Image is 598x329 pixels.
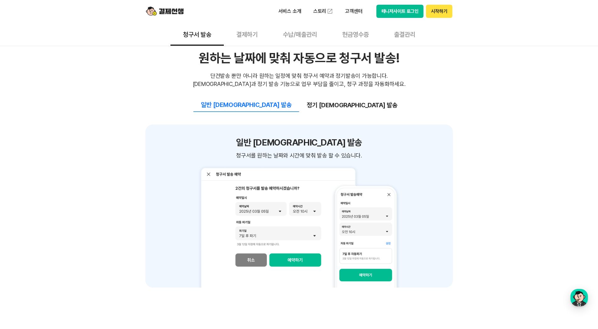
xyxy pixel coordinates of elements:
[146,5,184,17] img: logo
[341,6,367,17] p: 고객센터
[236,137,362,148] h3: 일반 [DEMOGRAPHIC_DATA] 발송
[97,208,105,213] span: 설정
[376,5,424,18] button: 매니저사이트 로그인
[330,23,381,46] button: 현금영수증
[426,5,452,18] button: 시작하기
[193,72,406,88] div: 단건발송 뿐만 아니라 원하는 일정에 맞춰 청구서 예약과 정기발송이 가능합니다. [DEMOGRAPHIC_DATA]과 정기 발송 기능으로 업무 부담을 줄이고, 청구 과정을 자동화...
[299,98,405,112] button: 정기 [DEMOGRAPHIC_DATA] 발송
[198,163,400,288] img: 일반 예약 발송
[57,209,65,214] span: 대화
[274,6,306,17] p: 서비스 소개
[327,8,333,14] img: 외부 도메인 오픈
[41,199,81,215] a: 대화
[381,23,428,46] button: 출결관리
[81,199,121,215] a: 설정
[2,199,41,215] a: 홈
[224,23,270,46] button: 결제하기
[309,5,338,18] a: 스토리
[193,98,299,112] button: 일반 [DEMOGRAPHIC_DATA] 발송
[270,23,330,46] button: 수납/매출관리
[236,151,362,160] span: 청구서를 원하는 날짜와 시간에 맞춰 발송 할 수 있습니다.
[170,23,224,46] button: 청구서 발송
[199,50,399,66] div: 원하는 날짜에 맞춰 자동으로 청구서 발송!
[20,208,24,213] span: 홈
